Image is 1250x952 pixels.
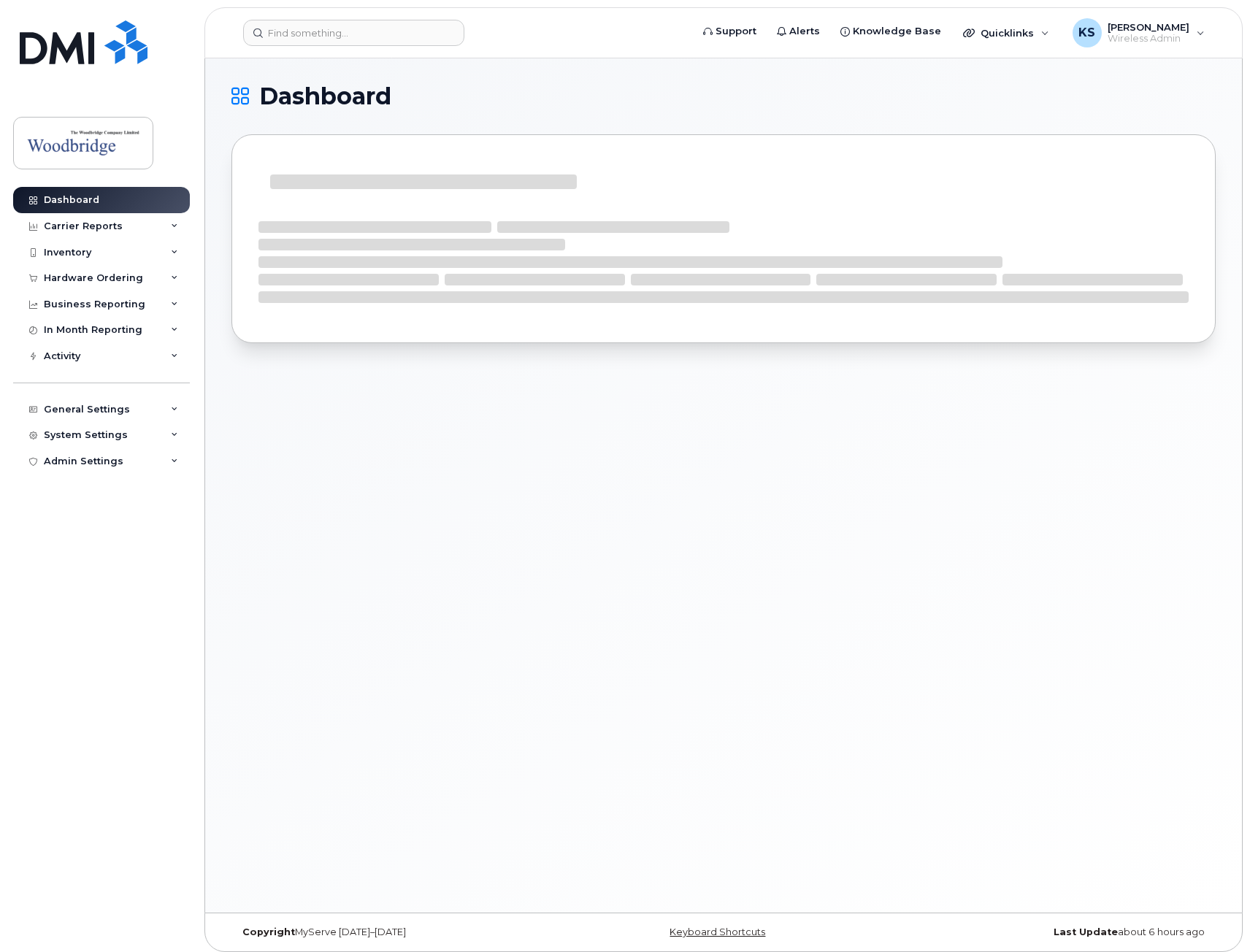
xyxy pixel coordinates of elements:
[1054,926,1118,937] strong: Last Update
[670,926,765,937] a: Keyboard Shortcuts
[259,85,391,107] span: Dashboard
[888,926,1216,938] div: about 6 hours ago
[242,926,295,937] strong: Copyright
[231,926,559,938] div: MyServe [DATE]–[DATE]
